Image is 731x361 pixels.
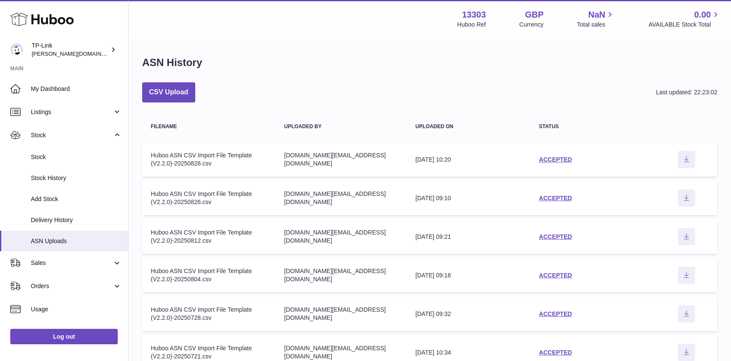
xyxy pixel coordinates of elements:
[415,233,522,241] div: [DATE] 09:21
[539,233,572,240] a: ACCEPTED
[655,115,717,138] th: actions
[31,108,113,116] span: Listings
[539,272,572,279] a: ACCEPTED
[31,174,122,182] span: Stock History
[648,21,721,29] span: AVAILABLE Stock Total
[276,115,407,138] th: Uploaded by
[519,21,544,29] div: Currency
[407,115,531,138] th: Uploaded on
[694,9,711,21] span: 0.00
[151,306,267,322] div: Huboo ASN CSV Import File Template (V2.2.0)-20250728.csv
[539,195,572,202] a: ACCEPTED
[284,267,399,283] div: [DOMAIN_NAME][EMAIL_ADDRESS][DOMAIN_NAME]
[415,310,522,318] div: [DATE] 09:32
[151,229,267,245] div: Huboo ASN CSV Import File Template (V2.2.0)-20250812.csv
[539,310,572,317] a: ACCEPTED
[31,153,122,161] span: Stock
[284,306,399,322] div: [DOMAIN_NAME][EMAIL_ADDRESS][DOMAIN_NAME]
[32,42,109,58] div: TP-Link
[678,228,695,245] button: Download ASN file
[284,151,399,168] div: [DOMAIN_NAME][EMAIL_ADDRESS][DOMAIN_NAME]
[656,88,717,96] div: Last updated: 22:23:02
[151,151,267,168] div: Huboo ASN CSV Import File Template (V2.2.0)-20250828.csv
[678,305,695,322] button: Download ASN file
[678,151,695,168] button: Download ASN file
[10,43,23,56] img: susie.li@tp-link.com
[462,9,486,21] strong: 13303
[31,259,113,267] span: Sales
[142,115,276,138] th: Filename
[539,349,572,356] a: ACCEPTED
[284,344,399,361] div: [DOMAIN_NAME][EMAIL_ADDRESS][DOMAIN_NAME]
[32,50,216,57] span: [PERSON_NAME][DOMAIN_NAME][EMAIL_ADDRESS][DOMAIN_NAME]
[415,271,522,280] div: [DATE] 09:18
[31,237,122,245] span: ASN Uploads
[142,56,202,69] h1: ASN History
[10,329,118,344] a: Log out
[531,115,656,138] th: Status
[151,344,267,361] div: Huboo ASN CSV Import File Template (V2.2.0)-20250721.csv
[31,305,122,313] span: Usage
[678,190,695,207] button: Download ASN file
[415,349,522,357] div: [DATE] 10:34
[648,9,721,29] a: 0.00 AVAILABLE Stock Total
[415,156,522,164] div: [DATE] 10:20
[525,9,543,21] strong: GBP
[31,131,113,139] span: Stock
[588,9,605,21] span: NaN
[457,21,486,29] div: Huboo Ref
[31,85,122,93] span: My Dashboard
[284,190,399,206] div: [DOMAIN_NAME][EMAIL_ADDRESS][DOMAIN_NAME]
[151,190,267,206] div: Huboo ASN CSV Import File Template (V2.2.0)-20250826.csv
[284,229,399,245] div: [DOMAIN_NAME][EMAIL_ADDRESS][DOMAIN_NAME]
[31,216,122,224] span: Delivery History
[678,344,695,361] button: Download ASN file
[151,267,267,283] div: Huboo ASN CSV Import File Template (V2.2.0)-20250804.csv
[577,9,615,29] a: NaN Total sales
[31,195,122,203] span: Add Stock
[577,21,615,29] span: Total sales
[539,156,572,163] a: ACCEPTED
[415,194,522,202] div: [DATE] 09:10
[31,282,113,290] span: Orders
[678,267,695,284] button: Download ASN file
[142,82,195,102] button: CSV Upload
